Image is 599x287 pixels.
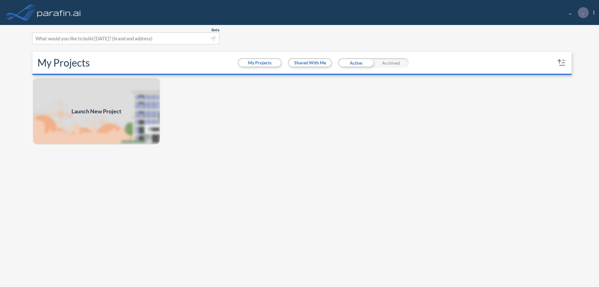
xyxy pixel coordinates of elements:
[338,58,373,67] div: Active
[559,7,594,18] div: ...
[36,6,82,19] img: logo
[582,10,584,15] p: .
[212,27,219,32] span: Beta
[289,59,331,67] button: Shared With Me
[71,107,121,116] span: Launch New Project
[557,58,567,68] button: sort
[373,58,409,67] div: Archived
[37,57,90,69] h2: My Projects
[239,59,281,67] button: My Projects
[32,77,160,145] a: Launch New Project
[32,77,160,145] img: add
